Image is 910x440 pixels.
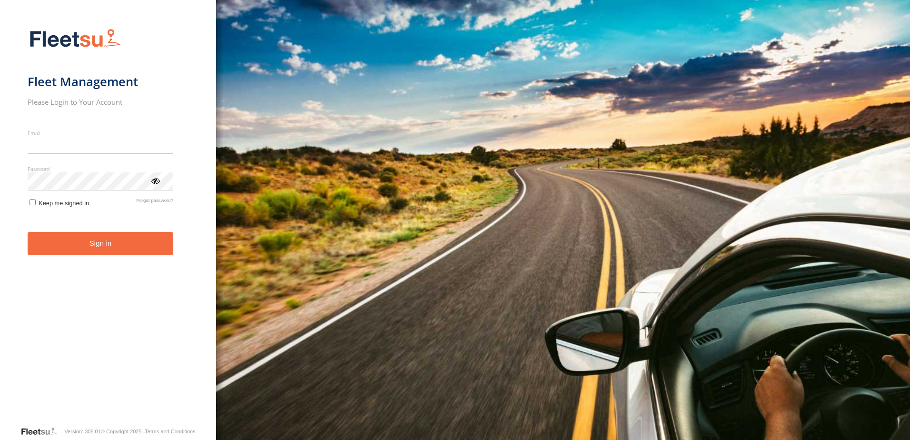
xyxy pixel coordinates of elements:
[30,199,36,205] input: Keep me signed in
[28,232,174,255] button: Sign in
[20,427,64,436] a: Visit our Website
[136,198,173,207] a: Forgot password?
[28,130,174,137] label: Email
[150,176,160,185] div: ViewPassword
[28,165,174,172] label: Password
[64,429,100,434] div: Version: 308.01
[39,200,89,207] span: Keep me signed in
[145,429,195,434] a: Terms and Conditions
[101,429,196,434] div: © Copyright 2025 -
[28,27,123,51] img: Fleetsu
[28,74,174,90] h1: Fleet Management
[28,23,189,426] form: main
[28,97,174,107] h2: Please Login to Your Account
